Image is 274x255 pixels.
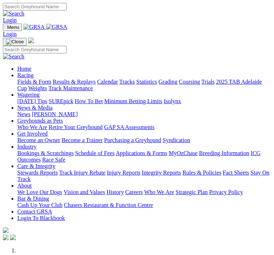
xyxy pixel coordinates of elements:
input: Search [3,3,67,10]
a: Tracks [119,79,135,85]
a: Syndication [163,137,190,143]
a: Calendar [97,79,118,85]
a: History [106,189,124,195]
img: GRSA [23,24,45,30]
button: Toggle navigation [3,23,22,31]
a: Bar & Dining [17,195,49,202]
img: Search [3,53,25,60]
a: Industry [17,144,36,150]
a: Home [17,66,31,72]
div: About [17,189,271,195]
a: [DATE] Tips [17,98,47,104]
a: SUREpick [49,98,73,104]
a: Chasers Restaurant & Function Centre [64,202,153,208]
a: Login [3,17,17,23]
a: Who We Are [144,189,174,195]
a: Retire Your Greyhound [49,124,103,130]
a: Login [3,31,17,37]
button: Toggle navigation [3,38,27,46]
a: Race Safe [42,157,65,163]
a: 2025 TAB Adelaide Cup [17,79,262,91]
a: Results & Replays [53,79,96,85]
a: We Love Our Dogs [17,189,62,195]
img: Search [3,10,25,17]
img: logo-grsa-white.png [3,227,9,233]
a: GAP SA Assessments [104,124,155,130]
a: Become a Trainer [62,137,103,143]
a: Trials [201,79,215,85]
span: Menu [7,25,19,30]
a: MyOzChase [169,150,198,156]
div: Care & Integrity [17,170,271,183]
input: Search [3,46,67,53]
a: Get Involved [17,131,48,137]
div: Racing [17,79,271,92]
a: Schedule of Fees [75,150,114,156]
a: Stewards Reports [17,170,58,176]
a: Contact GRSA [17,208,52,215]
a: Weights [28,85,47,91]
a: ICG Outcomes [17,150,261,163]
a: Fact Sheets [223,170,249,176]
div: Greyhounds as Pets [17,124,271,131]
a: Greyhounds as Pets [17,118,63,124]
a: Become an Owner [17,137,60,143]
a: [PERSON_NAME] [32,111,78,117]
a: Login To Blackbook [17,215,65,221]
div: Wagering [17,98,271,105]
a: Fields & Form [17,79,51,85]
a: News & Media [17,105,53,111]
a: Minimum Betting Limits [104,98,162,104]
img: Close [6,39,24,45]
a: Who We Are [17,124,47,130]
a: Track Maintenance [48,85,93,91]
a: Wagering [17,92,40,98]
a: Coursing [179,79,200,85]
a: Breeding Information [199,150,249,156]
a: Strategic Plan [176,189,208,195]
a: Privacy Policy [209,189,243,195]
a: Track Injury Rebate [59,170,105,176]
a: Integrity Reports [142,170,181,176]
div: Industry [17,150,271,163]
a: Isolynx [164,98,181,104]
a: Statistics [136,79,157,85]
a: Care & Integrity [17,163,56,169]
div: Bar & Dining [17,202,271,208]
a: Racing [17,72,34,78]
a: Rules & Policies [182,170,221,176]
a: Bookings & Scratchings [17,150,74,156]
a: Cash Up Your Club [17,202,62,208]
a: How To Bet [75,98,103,104]
div: News & Media [17,111,271,118]
a: Applications & Forms [116,150,167,156]
img: GRSA [46,24,67,30]
img: logo-grsa-white.png [28,38,34,43]
a: About [17,183,32,189]
a: Careers [125,189,143,195]
a: News [17,111,30,117]
div: Get Involved [17,137,271,144]
a: Vision and Values [63,189,105,195]
a: Injury Reports [107,170,140,176]
img: twitter.svg [10,234,16,240]
a: Stay On Track [17,170,269,182]
a: Grading [159,79,177,85]
img: facebook.svg [3,234,9,240]
a: Purchasing a Greyhound [104,137,161,143]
